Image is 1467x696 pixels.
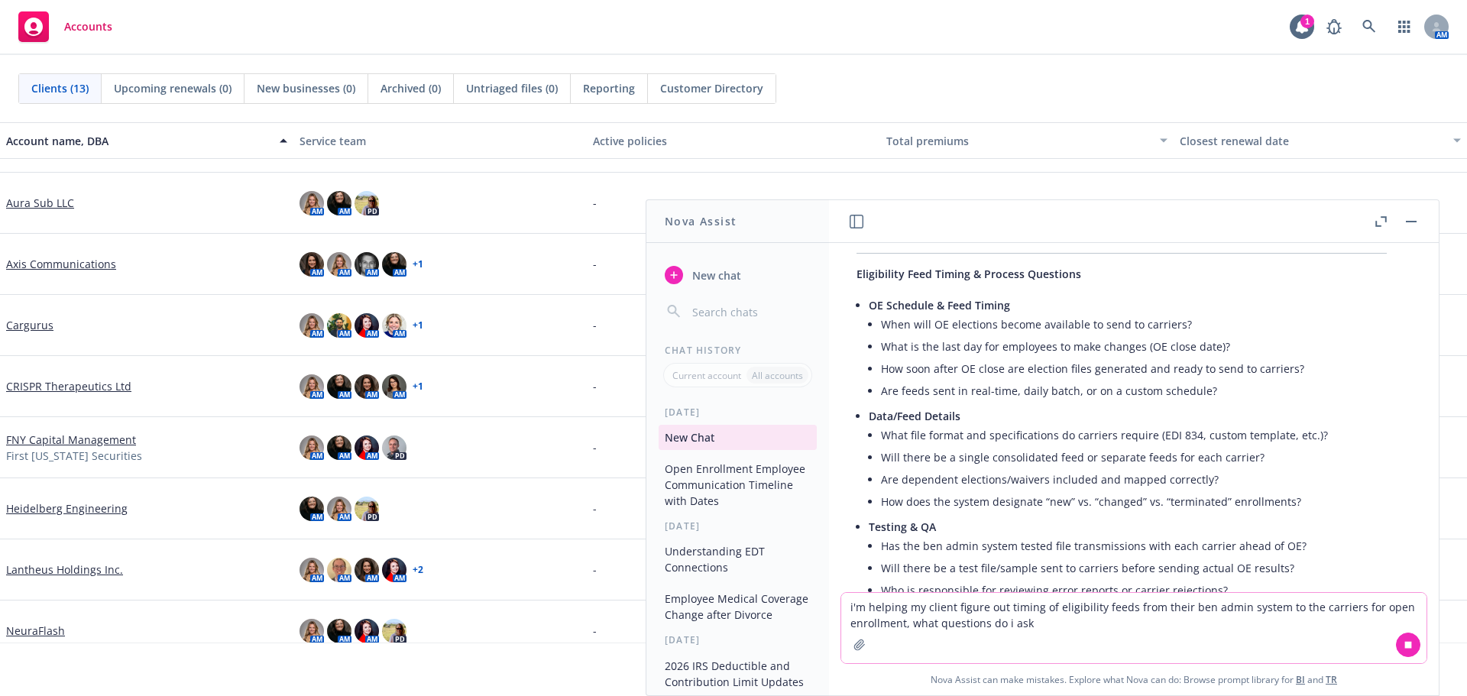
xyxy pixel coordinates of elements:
[880,122,1174,159] button: Total premiums
[300,497,324,521] img: photo
[659,425,817,450] button: New Chat
[327,313,351,338] img: photo
[300,133,581,149] div: Service team
[413,382,423,391] a: + 1
[689,301,811,322] input: Search chats
[1319,11,1349,42] a: Report a Bug
[382,619,406,643] img: photo
[300,252,324,277] img: photo
[646,633,829,646] div: [DATE]
[881,468,1387,490] li: Are dependent elections/waivers included and mapped correctly?
[869,520,936,534] span: Testing & QA
[593,133,874,149] div: Active policies
[659,653,817,694] button: 2026 IRS Deductible and Contribution Limit Updates
[293,122,587,159] button: Service team
[593,195,597,211] span: -
[413,321,423,330] a: + 1
[300,558,324,582] img: photo
[1296,673,1305,686] a: BI
[257,80,355,96] span: New businesses (0)
[1174,122,1467,159] button: Closest renewal date
[752,369,803,382] p: All accounts
[1354,11,1384,42] a: Search
[382,252,406,277] img: photo
[689,267,741,283] span: New chat
[869,298,1010,312] span: OE Schedule & Feed Timing
[1180,195,1184,211] span: -
[593,317,597,333] span: -
[355,619,379,643] img: photo
[672,369,741,382] p: Current account
[413,565,423,575] a: + 2
[881,335,1387,358] li: What is the last day for employees to make changes (OE close date)?
[881,313,1387,335] li: When will OE elections become available to send to carriers?
[355,558,379,582] img: photo
[659,261,817,289] button: New chat
[881,424,1387,446] li: What file format and specifications do carriers require (EDI 834, custom template, etc.)?
[31,80,89,96] span: Clients (13)
[593,623,597,639] span: -
[382,558,406,582] img: photo
[6,195,74,211] a: Aura Sub LLC
[659,456,817,513] button: Open Enrollment Employee Communication Timeline with Dates
[593,378,597,394] span: -
[881,380,1387,402] li: Are feeds sent in real-time, daily batch, or on a custom schedule?
[382,313,406,338] img: photo
[593,256,597,272] span: -
[466,80,558,96] span: Untriaged files (0)
[355,374,379,399] img: photo
[593,562,597,578] span: -
[659,539,817,580] button: Understanding EDT Connections
[881,490,1387,513] li: How does the system designate “new” vs. “changed” vs. “terminated” enrollments?
[886,133,1151,149] div: Total premiums
[646,406,829,419] div: [DATE]
[355,435,379,460] img: photo
[6,448,142,464] span: First [US_STATE] Securities
[327,435,351,460] img: photo
[355,497,379,521] img: photo
[660,80,763,96] span: Customer Directory
[665,213,737,229] h1: Nova Assist
[327,374,351,399] img: photo
[300,619,324,643] img: photo
[6,133,270,149] div: Account name, DBA
[886,195,890,211] span: -
[1326,673,1337,686] a: TR
[6,623,65,639] a: NeuraFlash
[835,664,1433,695] span: Nova Assist can make mistakes. Explore what Nova can do: Browse prompt library for and
[1180,133,1444,149] div: Closest renewal date
[587,122,880,159] button: Active policies
[355,252,379,277] img: photo
[881,557,1387,579] li: Will there be a test file/sample sent to carriers before sending actual OE results?
[382,435,406,460] img: photo
[881,358,1387,380] li: How soon after OE close are election files generated and ready to send to carriers?
[64,21,112,33] span: Accounts
[593,439,597,455] span: -
[327,252,351,277] img: photo
[6,432,136,448] a: FNY Capital Management
[413,260,423,269] a: + 1
[327,619,351,643] img: photo
[1389,11,1420,42] a: Switch app
[327,191,351,215] img: photo
[6,378,131,394] a: CRISPR Therapeutics Ltd
[355,313,379,338] img: photo
[6,562,123,578] a: Lantheus Holdings Inc.
[6,500,128,516] a: Heidelberg Engineering
[327,497,351,521] img: photo
[583,80,635,96] span: Reporting
[881,446,1387,468] li: Will there be a single consolidated feed or separate feeds for each carrier?
[881,535,1387,557] li: Has the ben admin system tested file transmissions with each carrier ahead of OE?
[300,374,324,399] img: photo
[300,313,324,338] img: photo
[646,520,829,533] div: [DATE]
[300,435,324,460] img: photo
[6,317,53,333] a: Cargurus
[593,500,597,516] span: -
[355,191,379,215] img: photo
[327,558,351,582] img: photo
[6,256,116,272] a: Axis Communications
[1300,15,1314,28] div: 1
[382,374,406,399] img: photo
[659,586,817,627] button: Employee Medical Coverage Change after Divorce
